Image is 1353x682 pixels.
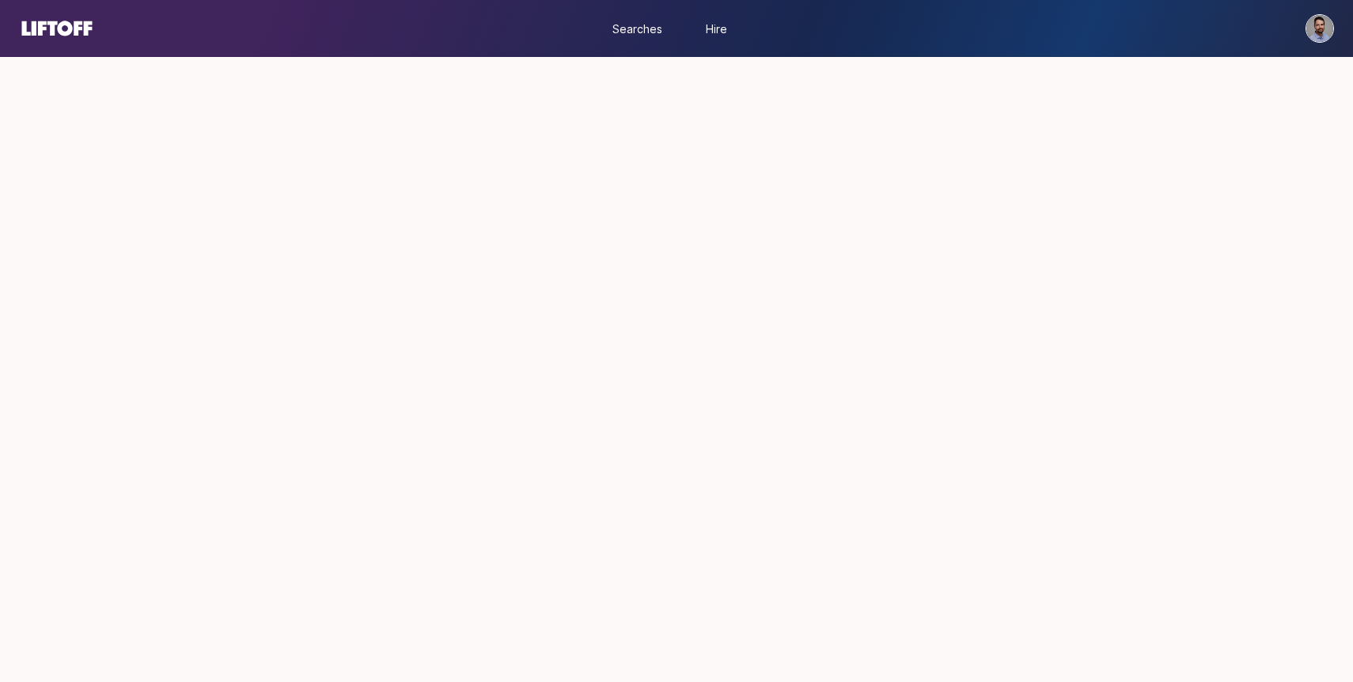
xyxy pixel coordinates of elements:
[612,20,662,36] span: Searches
[1306,15,1333,42] img: Adam Hill
[1306,14,1334,43] button: Adam Hill
[597,13,676,43] a: Searches
[676,13,756,43] a: Hire
[706,20,727,36] span: Hire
